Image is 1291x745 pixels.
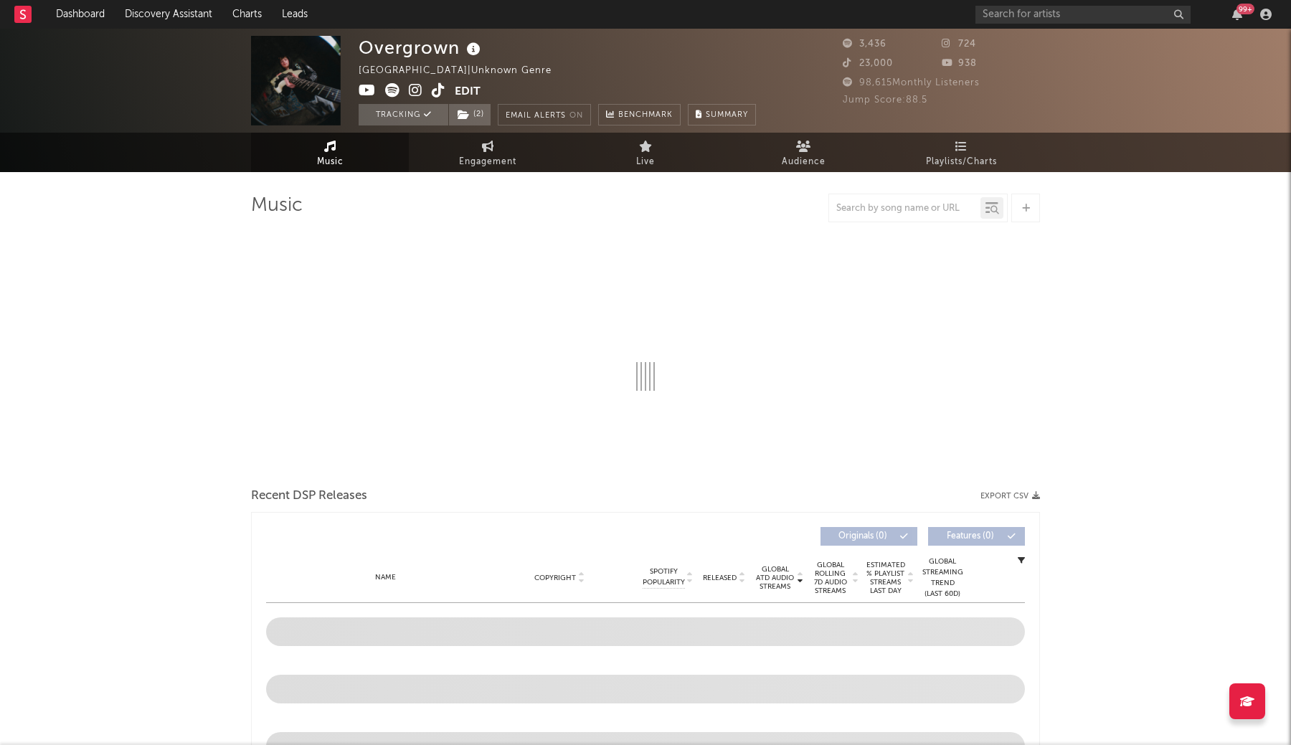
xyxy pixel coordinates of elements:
[843,39,886,49] span: 3,436
[1232,9,1242,20] button: 99+
[942,39,976,49] span: 724
[295,572,477,583] div: Name
[782,153,826,171] span: Audience
[821,527,917,546] button: Originals(0)
[1236,4,1254,14] div: 99 +
[498,104,591,125] button: Email AlertsOn
[843,59,893,68] span: 23,000
[359,36,484,60] div: Overgrown
[448,104,491,125] span: ( 2 )
[618,107,673,124] span: Benchmark
[598,104,681,125] a: Benchmark
[975,6,1191,24] input: Search for artists
[459,153,516,171] span: Engagement
[755,565,795,591] span: Global ATD Audio Streams
[449,104,491,125] button: (2)
[980,492,1040,500] button: Export CSV
[688,104,756,125] button: Summary
[724,133,882,172] a: Audience
[942,59,977,68] span: 938
[830,532,896,541] span: Originals ( 0 )
[843,95,927,105] span: Jump Score: 88.5
[569,112,583,120] em: On
[866,561,905,595] span: Estimated % Playlist Streams Last Day
[810,561,850,595] span: Global Rolling 7D Audio Streams
[937,532,1003,541] span: Features ( 0 )
[926,153,997,171] span: Playlists/Charts
[643,566,685,588] span: Spotify Popularity
[251,488,367,505] span: Recent DSP Releases
[843,78,980,87] span: 98,615 Monthly Listeners
[534,574,576,582] span: Copyright
[409,133,567,172] a: Engagement
[829,203,980,214] input: Search by song name or URL
[455,83,481,101] button: Edit
[317,153,344,171] span: Music
[928,527,1025,546] button: Features(0)
[359,62,568,80] div: [GEOGRAPHIC_DATA] | Unknown Genre
[636,153,655,171] span: Live
[567,133,724,172] a: Live
[706,111,748,119] span: Summary
[921,556,964,599] div: Global Streaming Trend (Last 60D)
[703,574,737,582] span: Released
[251,133,409,172] a: Music
[882,133,1040,172] a: Playlists/Charts
[359,104,448,125] button: Tracking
